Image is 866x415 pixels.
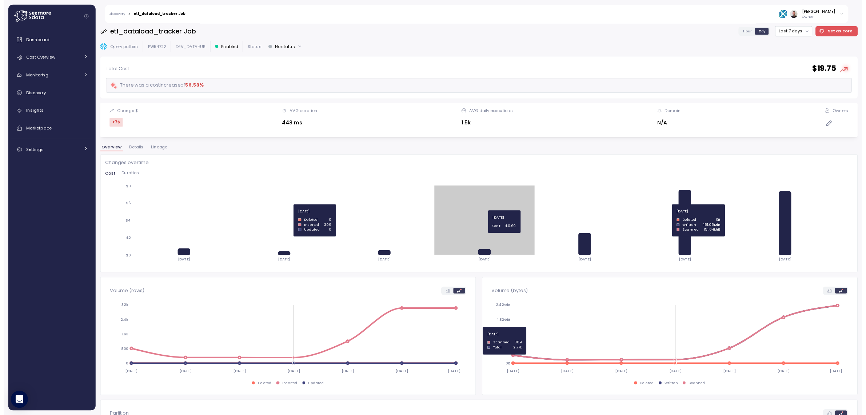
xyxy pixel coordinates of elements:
[100,148,120,152] span: Overview
[124,204,129,208] tspan: $6
[108,292,144,299] p: Volume (rows)
[147,44,165,50] p: PW54722
[108,120,121,129] div: +7 $
[696,387,713,392] div: Scanned
[175,44,205,50] p: DEV_DATAHUB
[23,149,40,155] span: Settings
[451,375,464,379] tspan: [DATE]
[812,9,845,15] div: [PERSON_NAME]
[107,12,124,16] a: Discovery
[23,109,40,115] span: Insights
[258,387,272,392] div: Deleted
[119,322,127,327] tspan: 2.4k
[291,109,319,115] div: AVG duration
[23,127,49,133] span: Marketplace
[843,109,859,115] div: Owners
[380,261,393,266] tspan: [DATE]
[124,257,129,262] tspan: $0
[8,105,91,120] a: Insights
[510,367,515,372] tspan: 0B
[125,239,129,244] tspan: $2
[124,222,129,226] tspan: $4
[566,375,579,379] tspan: [DATE]
[23,37,47,43] span: Dashboard
[496,292,533,299] p: Volume (bytes)
[108,83,203,91] div: There was a cost increase of
[767,29,775,35] span: Day
[786,375,799,379] tspan: [DATE]
[496,352,515,357] tspan: 619.89MiB
[503,337,515,342] tspan: 1.21GiB
[108,27,195,36] h3: etl_dataload_tracker Job
[108,44,137,50] p: Query pattern
[248,44,263,50] p: Status:
[466,121,518,129] div: 1.5k
[234,375,246,379] tspan: [DATE]
[127,12,129,17] div: >
[23,73,45,79] span: Monitoring
[502,322,515,327] tspan: 1.82GiB
[283,387,299,392] div: Inserted
[686,261,699,266] tspan: [DATE]
[584,261,597,266] tspan: [DATE]
[104,66,128,73] p: Total Cost
[838,27,862,37] span: Set as core
[124,187,129,192] tspan: $8
[677,375,689,379] tspan: [DATE]
[279,261,291,266] tspan: [DATE]
[647,387,661,392] div: Deleted
[482,261,495,266] tspan: [DATE]
[120,308,127,312] tspan: 3.2k
[115,109,136,115] div: Change $
[822,64,846,75] h2: $ 19.75
[8,87,91,101] a: Discovery
[23,91,43,97] span: Discovery
[310,387,326,392] div: Updated
[789,10,796,18] img: 68bfcb35cd6837274e8268f7.PNG
[672,387,686,392] div: Written
[283,121,319,129] div: 448 ms
[150,148,167,152] span: Lineage
[80,14,89,19] button: Collapse navigation
[7,397,25,415] div: Open Intercom Messenger
[103,174,114,178] span: Cost
[221,44,238,50] p: Enabled
[185,83,203,90] div: 56.53 %
[288,375,301,379] tspan: [DATE]
[178,375,191,379] tspan: [DATE]
[752,29,761,35] span: Hour
[266,42,306,52] button: No status
[839,375,852,379] tspan: [DATE]
[177,261,189,266] tspan: [DATE]
[812,15,845,20] p: Owner
[23,55,52,61] span: Cost Overview
[123,375,136,379] tspan: [DATE]
[8,69,91,84] a: Monitoring
[511,375,524,379] tspan: [DATE]
[398,375,411,379] tspan: [DATE]
[8,33,91,48] a: Dashboard
[731,375,744,379] tspan: [DATE]
[343,375,356,379] tspan: [DATE]
[8,51,91,65] a: Cost Overview
[788,261,801,266] tspan: [DATE]
[119,352,127,357] tspan: 800
[128,148,142,152] span: Details
[665,121,689,129] div: N/A
[8,145,91,159] a: Settings
[124,367,127,372] tspan: 0
[672,109,689,115] div: Domain
[8,123,91,137] a: Marketplace
[132,12,185,16] div: etl_dataload_tracker Job
[784,27,822,37] button: Last 7 days
[501,308,515,312] tspan: 2.42GiB
[103,162,148,169] p: Changes overtime
[276,44,296,50] div: No status
[120,174,138,178] span: Duration
[120,337,127,342] tspan: 1.6k
[473,109,518,115] div: AVG daily executions
[799,10,807,18] img: ACg8ocLvvornSZte8hykj4Ql_Uo4KADYwCbdhP6l2wzgeKKnI41QWxw=s96-c
[621,375,634,379] tspan: [DATE]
